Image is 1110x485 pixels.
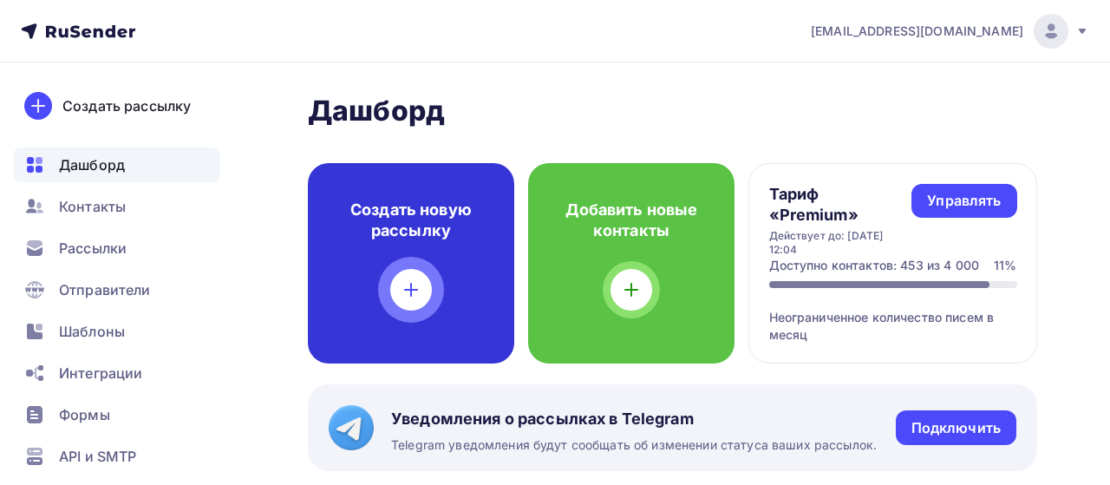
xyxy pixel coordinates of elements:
[14,314,220,349] a: Шаблоны
[769,288,1017,344] div: Неограниченное количество писем в месяц
[927,191,1001,211] div: Управлять
[308,94,1037,128] h2: Дашборд
[811,23,1023,40] span: [EMAIL_ADDRESS][DOMAIN_NAME]
[911,418,1001,438] div: Подключить
[14,147,220,182] a: Дашборд
[59,279,151,300] span: Отправители
[556,200,707,241] h4: Добавить новые контакты
[911,184,1016,218] a: Управлять
[62,95,191,116] div: Создать рассылку
[769,257,979,274] div: Доступно контактов: 453 из 4 000
[59,404,110,425] span: Формы
[59,363,142,383] span: Интеграции
[769,184,912,226] h4: Тариф «Premium»
[391,436,877,454] span: Telegram уведомления будут сообщать об изменении статуса ваших рассылок.
[14,272,220,307] a: Отправители
[336,200,486,241] h4: Создать новую рассылку
[769,229,912,257] div: Действует до: [DATE] 12:04
[391,409,877,429] span: Уведомления о рассылках в Telegram
[994,257,1016,274] div: 11%
[59,154,125,175] span: Дашборд
[811,14,1089,49] a: [EMAIL_ADDRESS][DOMAIN_NAME]
[14,231,220,265] a: Рассылки
[14,189,220,224] a: Контакты
[59,238,127,259] span: Рассылки
[14,397,220,432] a: Формы
[59,446,136,467] span: API и SMTP
[59,321,125,342] span: Шаблоны
[59,196,126,217] span: Контакты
